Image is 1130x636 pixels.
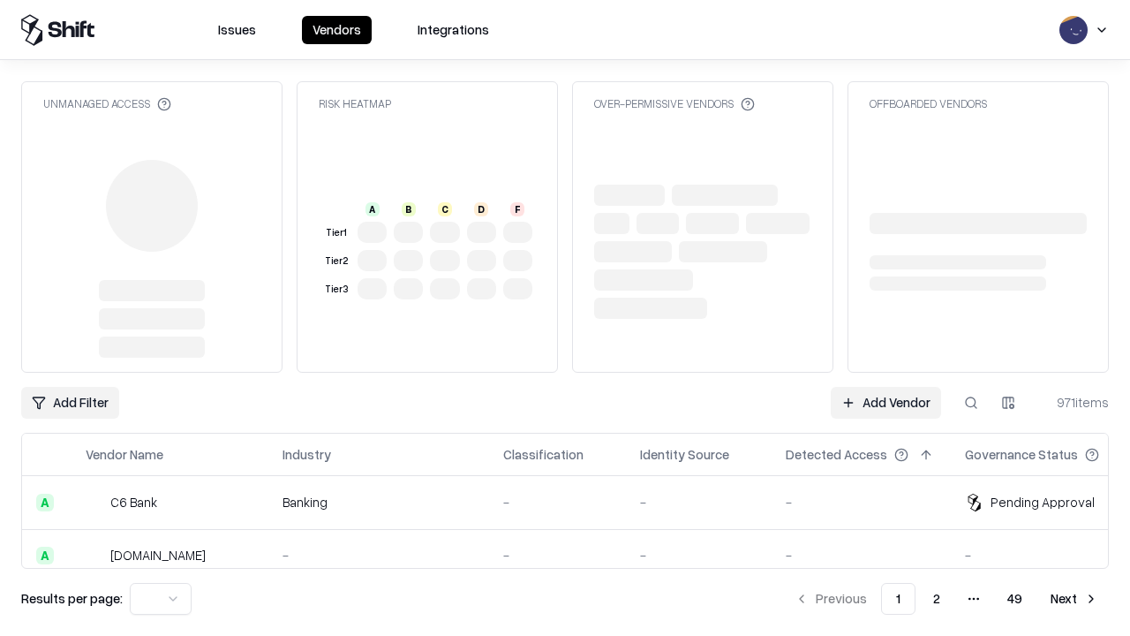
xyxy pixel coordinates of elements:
[207,16,267,44] button: Issues
[965,546,1127,564] div: -
[110,546,206,564] div: [DOMAIN_NAME]
[438,202,452,216] div: C
[965,445,1078,464] div: Governance Status
[786,445,887,464] div: Detected Access
[503,445,584,464] div: Classification
[282,546,475,564] div: -
[21,589,123,608] p: Results per page:
[86,494,103,511] img: C6 Bank
[365,202,380,216] div: A
[282,445,331,464] div: Industry
[86,445,163,464] div: Vendor Name
[510,202,524,216] div: F
[640,493,757,511] div: -
[1038,393,1109,412] div: 971 items
[43,96,171,111] div: Unmanaged Access
[110,493,157,511] div: C6 Bank
[786,546,937,564] div: -
[594,96,755,111] div: Over-Permissive Vendors
[319,96,391,111] div: Risk Heatmap
[1040,583,1109,615] button: Next
[322,254,350,269] div: Tier 2
[282,493,475,511] div: Banking
[302,16,372,44] button: Vendors
[322,282,350,297] div: Tier 3
[870,96,987,111] div: Offboarded Vendors
[993,583,1036,615] button: 49
[503,493,612,511] div: -
[640,546,757,564] div: -
[407,16,500,44] button: Integrations
[36,494,54,511] div: A
[786,493,937,511] div: -
[991,493,1095,511] div: Pending Approval
[503,546,612,564] div: -
[881,583,915,615] button: 1
[322,225,350,240] div: Tier 1
[831,387,941,419] a: Add Vendor
[919,583,954,615] button: 2
[402,202,416,216] div: B
[86,547,103,564] img: pathfactory.com
[474,202,488,216] div: D
[21,387,119,419] button: Add Filter
[784,583,1109,615] nav: pagination
[36,547,54,564] div: A
[640,445,729,464] div: Identity Source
